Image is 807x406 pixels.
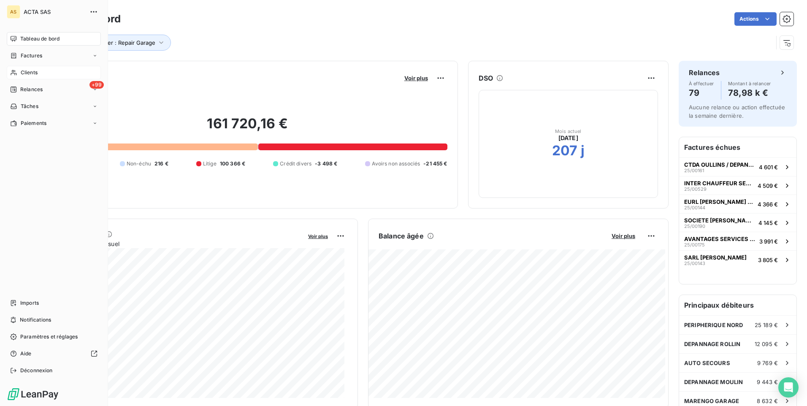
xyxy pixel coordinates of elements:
[684,360,730,366] span: AUTO SECOURS
[60,35,171,51] button: Local Customer : Repair Garage
[423,160,447,168] span: -21 455 €
[679,232,796,250] button: AVANTAGES SERVICES - AOD SARL25/001753 991 €
[20,299,39,307] span: Imports
[684,198,754,205] span: EURL [PERSON_NAME] COLART
[21,119,46,127] span: Paiements
[679,250,796,269] button: SARL [PERSON_NAME]25/001433 805 €
[20,316,51,324] span: Notifications
[755,341,778,347] span: 12 095 €
[758,257,778,263] span: 3 805 €
[759,238,778,245] span: 3 991 €
[7,347,101,360] a: Aide
[280,160,311,168] span: Crédit divers
[679,157,796,176] button: CTDA OULLINS / DEPANNAGE INGECAR25/001614 601 €
[20,86,43,93] span: Relances
[684,341,740,347] span: DEPANNAGE ROLLIN
[372,160,420,168] span: Avoirs non associés
[684,261,705,266] span: 25/00143
[20,35,60,43] span: Tableau de bord
[684,235,756,242] span: AVANTAGES SERVICES - AOD SARL
[755,322,778,328] span: 25 189 €
[679,213,796,232] button: SOCIETE [PERSON_NAME]25/001904 145 €
[728,86,771,100] h4: 78,98 k €
[684,161,756,168] span: CTDA OULLINS / DEPANNAGE INGECAR
[21,69,38,76] span: Clients
[689,68,720,78] h6: Relances
[21,52,42,60] span: Factures
[684,168,704,173] span: 25/00161
[689,104,785,119] span: Aucune relance ou action effectuée la semaine dernière.
[20,367,53,374] span: Déconnexion
[679,195,796,213] button: EURL [PERSON_NAME] COLART25/001444 366 €
[402,74,431,82] button: Voir plus
[684,398,739,404] span: MARENGO GARAGE
[558,134,578,142] span: [DATE]
[684,379,743,385] span: DEPANNAGE MOULIN
[728,81,771,86] span: Montant à relancer
[679,137,796,157] h6: Factures échues
[757,398,778,404] span: 8 632 €
[24,8,84,15] span: ACTA SAS
[379,231,424,241] h6: Balance âgée
[684,242,705,247] span: 25/00175
[7,5,20,19] div: AS
[679,176,796,195] button: INTER CHAUFFEUR SERVICES25/005294 509 €
[757,379,778,385] span: 9 443 €
[404,75,428,81] span: Voir plus
[684,224,705,229] span: 25/00190
[220,160,245,168] span: 100 366 €
[684,322,743,328] span: PERIPHERIQUE NORD
[203,160,217,168] span: Litige
[778,377,799,398] div: Open Intercom Messenger
[734,12,777,26] button: Actions
[759,164,778,171] span: 4 601 €
[308,233,328,239] span: Voir plus
[306,232,330,240] button: Voir plus
[581,142,585,159] h2: j
[758,201,778,208] span: 4 366 €
[609,232,638,240] button: Voir plus
[758,182,778,189] span: 4 509 €
[612,233,635,239] span: Voir plus
[20,350,32,357] span: Aide
[684,187,707,192] span: 25/00529
[127,160,151,168] span: Non-échu
[679,295,796,315] h6: Principaux débiteurs
[689,86,714,100] h4: 79
[689,81,714,86] span: À effectuer
[684,205,705,210] span: 25/00144
[555,129,582,134] span: Mois actuel
[684,217,755,224] span: SOCIETE [PERSON_NAME]
[20,333,78,341] span: Paramètres et réglages
[48,115,447,141] h2: 161 720,16 €
[479,73,493,83] h6: DSO
[684,180,754,187] span: INTER CHAUFFEUR SERVICES
[758,219,778,226] span: 4 145 €
[89,81,104,89] span: +99
[21,103,38,110] span: Tâches
[552,142,577,159] h2: 207
[315,160,337,168] span: -3 498 €
[7,387,59,401] img: Logo LeanPay
[72,39,155,46] span: Local Customer : Repair Garage
[757,360,778,366] span: 9 769 €
[48,239,302,248] span: Chiffre d'affaires mensuel
[154,160,168,168] span: 216 €
[684,254,747,261] span: SARL [PERSON_NAME]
